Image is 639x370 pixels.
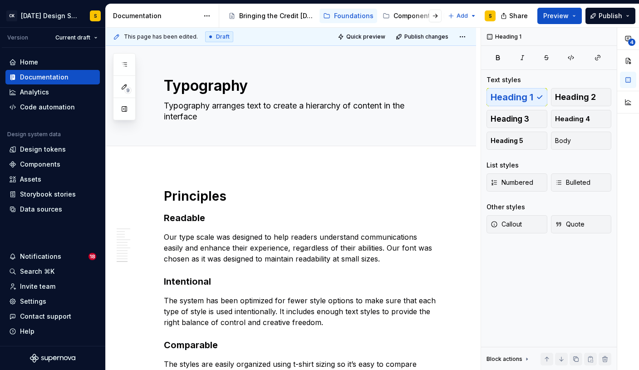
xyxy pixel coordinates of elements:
[393,11,434,20] div: Components
[543,11,569,20] span: Preview
[5,142,100,157] a: Design tokens
[94,12,97,20] div: S
[239,11,314,20] div: Bringing the Credit [DATE] brand to life across products
[164,339,440,351] h3: Comparable
[445,10,479,22] button: Add
[88,253,96,260] span: 18
[551,110,612,128] button: Heading 4
[5,70,100,84] a: Documentation
[20,160,60,169] div: Components
[319,9,377,23] a: Foundations
[555,136,571,145] span: Body
[487,161,519,170] div: List styles
[164,275,440,288] h3: Intentional
[487,132,547,150] button: Heading 5
[585,8,635,24] button: Publish
[5,157,100,172] a: Components
[555,114,590,123] span: Heading 4
[164,295,440,328] p: The system has been optimized for fewer style options to make sure that each type of style is use...
[551,173,612,192] button: Bulleted
[346,33,385,40] span: Quick preview
[334,11,374,20] div: Foundations
[5,85,100,99] a: Analytics
[379,9,437,23] a: Components
[491,220,522,229] span: Callout
[124,33,198,40] span: This page has been edited.
[496,8,534,24] button: Share
[20,175,41,184] div: Assets
[5,264,100,279] button: Search ⌘K
[551,88,612,106] button: Heading 2
[20,190,76,199] div: Storybook stories
[5,309,100,324] button: Contact support
[5,187,100,202] a: Storybook stories
[162,75,438,97] textarea: Typography
[51,31,102,44] button: Current draft
[555,178,590,187] span: Bulleted
[335,30,389,43] button: Quick preview
[393,30,452,43] button: Publish changes
[6,10,17,21] div: CK
[509,11,528,20] span: Share
[7,34,28,41] div: Version
[555,93,596,102] span: Heading 2
[487,353,531,365] div: Block actions
[2,6,103,25] button: CK[DATE] Design SystemS
[20,88,49,97] div: Analytics
[628,39,635,46] span: 4
[487,75,521,84] div: Text styles
[20,267,54,276] div: Search ⌘K
[55,34,90,41] span: Current draft
[404,33,448,40] span: Publish changes
[20,145,66,154] div: Design tokens
[537,8,582,24] button: Preview
[164,212,440,224] h3: Readable
[5,324,100,339] button: Help
[551,215,612,233] button: Quote
[555,220,585,229] span: Quote
[225,7,443,25] div: Page tree
[5,279,100,294] a: Invite team
[491,136,523,145] span: Heading 5
[20,205,62,214] div: Data sources
[113,11,199,20] div: Documentation
[5,249,100,264] button: Notifications18
[20,58,38,67] div: Home
[20,297,46,306] div: Settings
[7,131,61,138] div: Design system data
[5,202,100,217] a: Data sources
[20,252,61,261] div: Notifications
[487,110,547,128] button: Heading 3
[5,55,100,69] a: Home
[5,100,100,114] a: Code automation
[164,232,440,264] p: Our type scale was designed to help readers understand communications easily and enhance their ex...
[487,215,547,233] button: Callout
[20,103,75,112] div: Code automation
[491,178,533,187] span: Numbered
[487,202,525,212] div: Other styles
[162,99,438,124] textarea: Typography arranges text to create a hierarchy of content in the interface
[491,114,529,123] span: Heading 3
[5,294,100,309] a: Settings
[164,188,440,204] h1: Principles
[5,172,100,187] a: Assets
[457,12,468,20] span: Add
[20,73,69,82] div: Documentation
[21,11,79,20] div: [DATE] Design System
[20,282,55,291] div: Invite team
[30,354,75,363] svg: Supernova Logo
[487,173,547,192] button: Numbered
[216,33,230,40] span: Draft
[599,11,622,20] span: Publish
[551,132,612,150] button: Body
[124,87,132,94] span: 9
[489,12,492,20] div: S
[225,9,318,23] a: Bringing the Credit [DATE] brand to life across products
[20,327,34,336] div: Help
[20,312,71,321] div: Contact support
